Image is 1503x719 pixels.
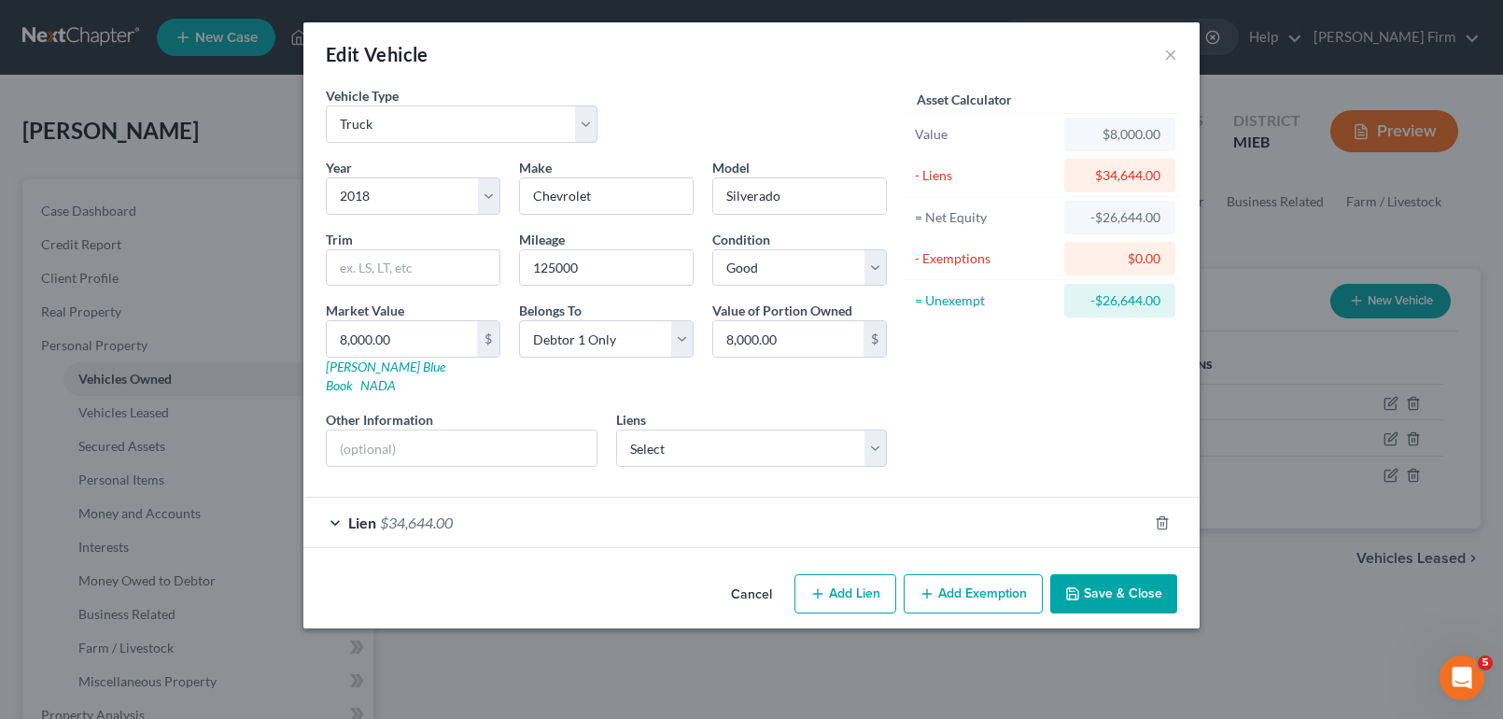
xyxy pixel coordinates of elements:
label: Model [712,158,750,177]
div: = Unexempt [915,291,1056,310]
div: -$26,644.00 [1079,208,1160,227]
input: 0.00 [327,321,477,357]
label: Market Value [326,301,404,320]
button: Cancel [716,576,787,613]
label: Trim [326,230,353,249]
span: $34,644.00 [380,514,453,531]
div: $0.00 [1079,249,1160,268]
a: NADA [360,377,396,393]
div: Value [915,125,1056,144]
button: Add Exemption [904,574,1043,613]
div: - Exemptions [915,249,1056,268]
div: = Net Equity [915,208,1056,227]
iframe: Intercom live chat [1440,656,1484,700]
label: Mileage [519,230,565,249]
span: Belongs To [519,303,582,318]
input: -- [520,250,693,286]
input: (optional) [327,430,597,466]
label: Year [326,158,352,177]
label: Condition [712,230,770,249]
input: ex. Nissan [520,178,693,214]
label: Value of Portion Owned [712,301,852,320]
span: 5 [1478,656,1493,670]
span: Make [519,160,552,176]
div: $34,644.00 [1079,166,1160,185]
label: Vehicle Type [326,86,399,106]
input: ex. Altima [713,178,886,214]
input: ex. LS, LT, etc [327,250,499,286]
div: $ [864,321,886,357]
a: [PERSON_NAME] Blue Book [326,359,445,393]
button: Save & Close [1050,574,1177,613]
label: Asset Calculator [917,90,1012,109]
div: - Liens [915,166,1056,185]
input: 0.00 [713,321,864,357]
button: Add Lien [794,574,896,613]
div: $ [477,321,499,357]
div: -$26,644.00 [1079,291,1160,310]
label: Liens [616,410,646,430]
div: $8,000.00 [1079,125,1160,144]
label: Other Information [326,410,433,430]
span: Lien [348,514,376,531]
div: Edit Vehicle [326,41,428,67]
button: × [1164,43,1177,65]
